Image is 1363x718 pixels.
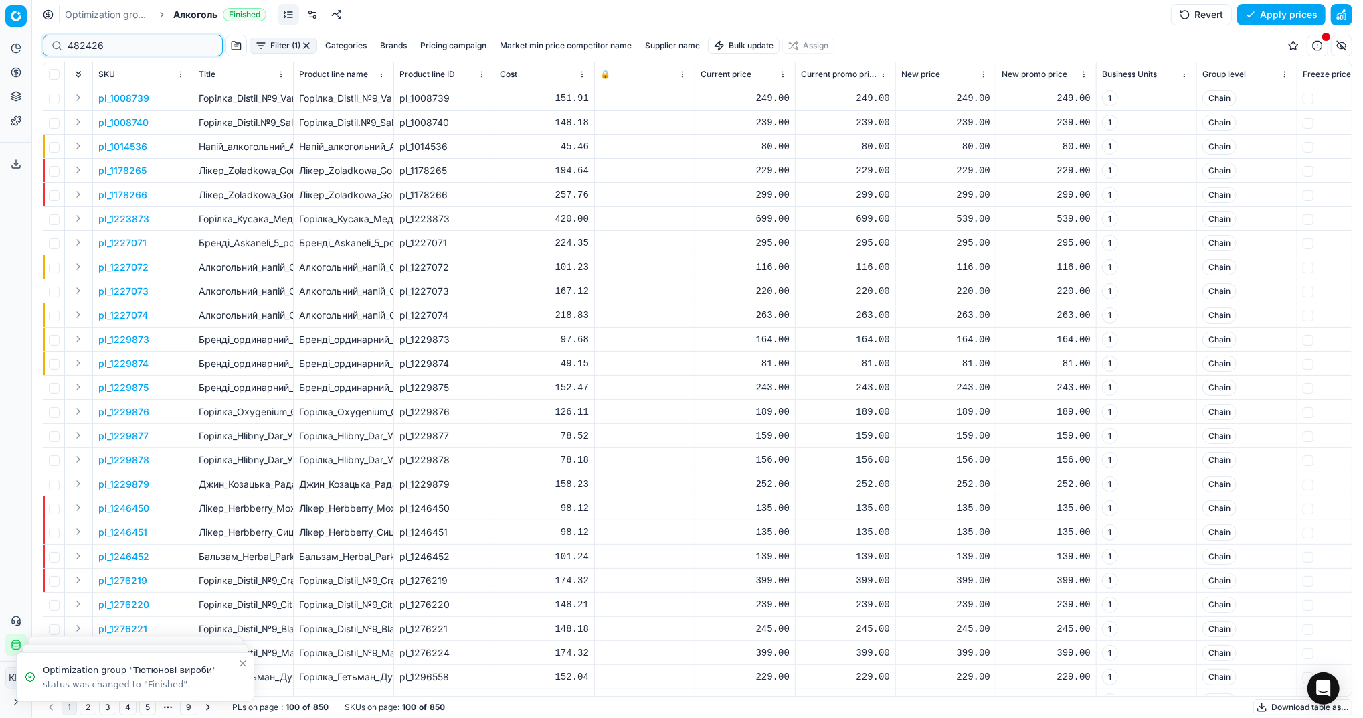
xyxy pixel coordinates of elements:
[98,526,147,539] p: pl_1246451
[1002,357,1091,370] div: 81.00
[1102,69,1157,80] span: Business Units
[701,92,790,105] div: 249.00
[1202,69,1246,80] span: Group level
[199,502,288,515] p: Лікер_Herbberry_Мохіто_30%_0.5_л
[199,69,215,80] span: Title
[500,285,589,298] div: 167.12
[500,140,589,153] div: 45.46
[80,699,96,715] button: 2
[70,620,86,636] button: Expand
[399,140,488,153] div: pl_1014536
[399,188,488,202] div: pl_1178266
[901,405,990,419] div: 189.00
[399,333,488,346] div: pl_1229873
[98,285,149,298] button: pl_1227073
[701,236,790,250] div: 295.00
[399,526,488,539] div: pl_1246451
[98,381,149,394] button: pl_1229875
[98,502,149,515] p: pl_1246450
[250,38,317,54] button: Filter (1)
[98,478,149,491] p: pl_1229879
[98,140,147,153] button: pl_1014536
[500,381,589,394] div: 152.47
[320,38,372,54] button: Categories
[70,90,86,106] button: Expand
[98,309,148,322] p: pl_1227074
[901,502,990,515] div: 135.00
[1102,283,1118,299] span: 1
[1303,69,1351,80] span: Freeze price
[299,140,388,153] div: Напій_алкогольний_Aznauri_Espresso_30%_0.25_л
[98,69,115,80] span: SKU
[98,188,147,202] button: pl_1178266
[701,502,790,515] div: 135.00
[299,116,388,129] div: Горілка_Distil.№9_Salted_Karamel_38%_0.5_л
[1202,524,1237,541] span: Chain
[901,188,990,202] div: 299.00
[701,381,790,394] div: 243.00
[1202,500,1237,516] span: Chain
[1102,139,1118,155] span: 1
[701,285,790,298] div: 220.00
[65,8,151,21] a: Optimization groups
[299,526,388,539] div: Лікер_Herbberry_Сицилійський_апельсин_30%_0.5_л
[70,427,86,443] button: Expand
[70,524,86,540] button: Expand
[1237,4,1326,25] button: Apply prices
[98,429,149,443] button: pl_1229877
[98,116,149,129] p: pl_1008740
[199,478,288,491] p: Джин_Козацька_Рада_Export_Edition_40%_0.7_л
[1102,356,1118,372] span: 1
[286,702,300,713] strong: 100
[399,405,488,419] div: pl_1229876
[1002,478,1091,491] div: 252.00
[98,212,149,226] p: pl_1223873
[1102,235,1118,251] span: 1
[299,236,388,250] div: Бренді_Askaneli_5_років_40%_0.5_л_у_подарунковій_коробці
[901,333,990,346] div: 164.00
[139,699,156,715] button: 5
[299,69,368,80] span: Product line name
[399,309,488,322] div: pl_1227074
[399,236,488,250] div: pl_1227071
[180,699,197,715] button: 9
[98,453,149,467] button: pl_1229878
[901,236,990,250] div: 295.00
[701,188,790,202] div: 299.00
[801,285,890,298] div: 220.00
[68,39,214,52] input: Search by SKU or title
[6,668,26,688] span: КM
[500,429,589,443] div: 78.52
[1102,404,1118,420] span: 1
[199,164,288,177] p: Лікер_Zoladkowa_Gorzka_Black_Cherry_30%_0.5_л
[98,598,149,612] button: pl_1276220
[801,381,890,394] div: 243.00
[801,502,890,515] div: 135.00
[70,355,86,371] button: Expand
[1102,307,1118,324] span: 1
[98,574,147,587] p: pl_1276219
[1002,212,1091,226] div: 539.00
[199,309,288,322] p: Алкогольний_напій_Cavo_D'oro_Original_28%_0.7_л
[70,572,86,588] button: Expand
[399,453,488,467] div: pl_1229878
[199,526,288,539] p: Лікер_Herbberry_Сицилійський_апельсин_30%_0.5_л
[701,357,790,370] div: 81.00
[299,478,388,491] div: Джин_Козацька_Рада_Export_Edition_40%_0.7_л
[1002,333,1091,346] div: 164.00
[173,8,266,21] span: АлкогольFinished
[801,116,890,129] div: 239.00
[801,140,890,153] div: 80.00
[801,429,890,443] div: 159.00
[500,212,589,226] div: 420.00
[801,261,890,274] div: 116.00
[500,502,589,515] div: 98.12
[173,8,217,21] span: Алкоголь
[1202,187,1237,203] span: Chain
[199,333,288,346] p: Бренді_ординарний_Aliko_C&W_36%_0.5_л
[500,309,589,322] div: 218.83
[1202,163,1237,179] span: Chain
